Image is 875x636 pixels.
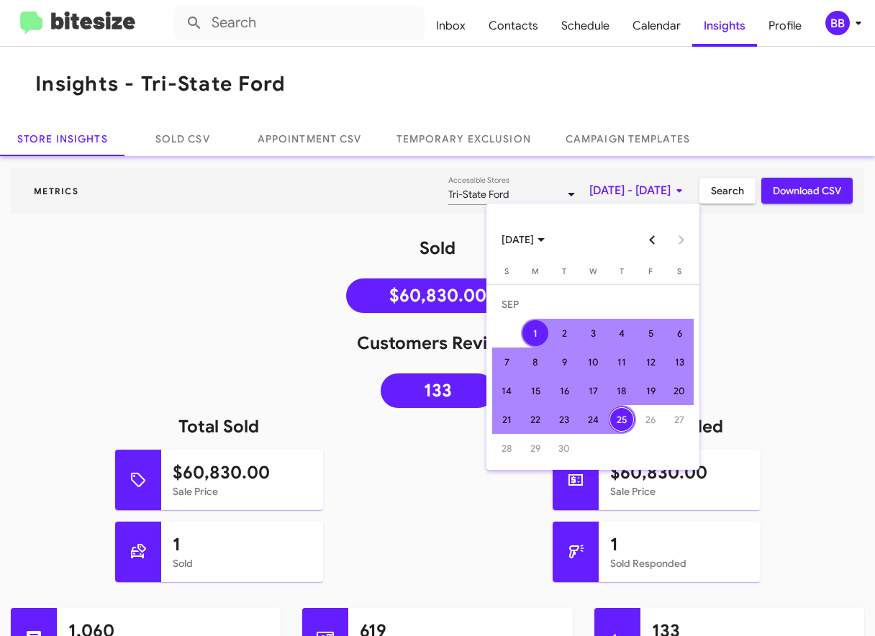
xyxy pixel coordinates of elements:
[665,347,694,376] td: September 13, 2025
[665,376,694,405] td: September 20, 2025
[521,434,550,463] td: September 29, 2025
[494,349,520,375] div: 7
[551,406,577,432] div: 23
[607,319,636,347] td: September 4, 2025
[665,405,694,434] td: September 27, 2025
[607,376,636,405] td: September 18, 2025
[522,320,548,346] div: 1
[636,264,665,284] th: Friday
[521,347,550,376] td: September 8, 2025
[638,378,663,404] div: 19
[492,434,521,463] td: September 28, 2025
[551,349,577,375] div: 9
[502,227,545,253] span: [DATE]
[636,405,665,434] td: September 26, 2025
[636,347,665,376] td: September 12, 2025
[665,264,694,284] th: Saturday
[494,406,520,432] div: 21
[522,406,548,432] div: 22
[492,264,521,284] th: Sunday
[609,320,635,346] div: 4
[522,378,548,404] div: 15
[666,320,692,346] div: 6
[666,349,692,375] div: 13
[521,264,550,284] th: Monday
[579,405,607,434] td: September 24, 2025
[550,264,579,284] th: Tuesday
[636,319,665,347] td: September 5, 2025
[521,376,550,405] td: September 15, 2025
[494,378,520,404] div: 14
[492,376,521,405] td: September 14, 2025
[580,349,606,375] div: 10
[579,264,607,284] th: Wednesday
[579,376,607,405] td: September 17, 2025
[522,435,548,461] div: 29
[638,406,663,432] div: 26
[580,320,606,346] div: 3
[490,225,556,254] button: Choose month and year
[550,376,579,405] td: September 16, 2025
[522,349,548,375] div: 8
[607,405,636,434] td: September 25, 2025
[521,405,550,434] td: September 22, 2025
[551,320,577,346] div: 2
[579,347,607,376] td: September 10, 2025
[550,405,579,434] td: September 23, 2025
[492,405,521,434] td: September 21, 2025
[609,349,635,375] div: 11
[638,320,663,346] div: 5
[607,264,636,284] th: Thursday
[607,347,636,376] td: September 11, 2025
[492,347,521,376] td: September 7, 2025
[550,347,579,376] td: September 9, 2025
[666,378,692,404] div: 20
[551,435,577,461] div: 30
[551,378,577,404] div: 16
[494,435,520,461] div: 28
[636,376,665,405] td: September 19, 2025
[638,349,663,375] div: 12
[550,434,579,463] td: September 30, 2025
[579,319,607,347] td: September 3, 2025
[580,406,606,432] div: 24
[638,225,667,254] button: Previous month
[609,406,635,432] div: 25
[580,378,606,404] div: 17
[550,319,579,347] td: September 2, 2025
[666,406,692,432] div: 27
[667,225,696,254] button: Next month
[609,378,635,404] div: 18
[521,319,550,347] td: September 1, 2025
[492,290,694,319] td: SEP
[665,319,694,347] td: September 6, 2025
